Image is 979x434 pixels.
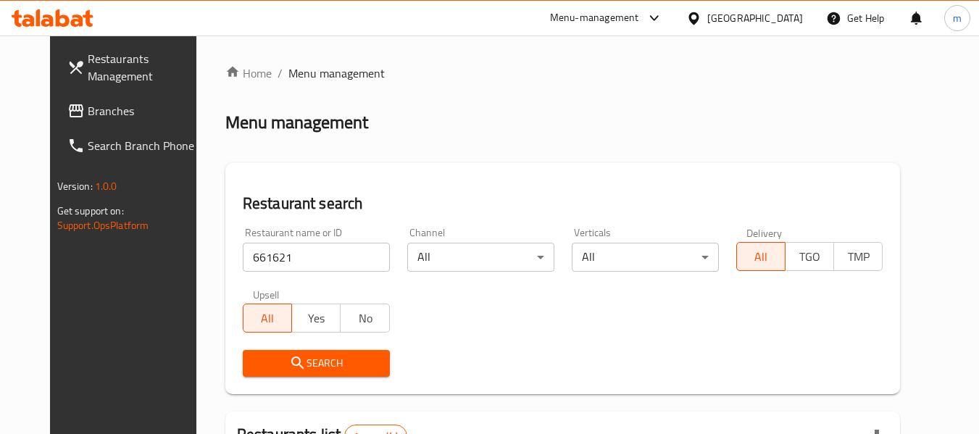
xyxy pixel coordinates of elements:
button: Search [243,350,390,377]
span: All [743,246,780,267]
button: All [243,304,292,333]
a: Restaurants Management [56,41,214,93]
label: Upsell [253,289,280,299]
input: Search for restaurant name or ID.. [243,243,390,272]
span: All [249,308,286,329]
button: Yes [291,304,341,333]
label: Delivery [746,228,783,238]
span: Restaurants Management [88,50,202,85]
button: All [736,242,786,271]
span: Search [254,354,378,372]
a: Branches [56,93,214,128]
h2: Restaurant search [243,193,883,214]
span: TMP [840,246,877,267]
a: Support.OpsPlatform [57,216,149,235]
span: TGO [791,246,828,267]
span: 1.0.0 [95,177,117,196]
h2: Menu management [225,111,368,134]
span: No [346,308,383,329]
div: All [407,243,554,272]
span: Menu management [288,64,385,82]
span: Yes [298,308,335,329]
a: Home [225,64,272,82]
button: TMP [833,242,883,271]
li: / [278,64,283,82]
button: No [340,304,389,333]
nav: breadcrumb [225,64,901,82]
span: Version: [57,177,93,196]
div: All [572,243,719,272]
span: Get support on: [57,201,124,220]
span: m [953,10,962,26]
div: Menu-management [550,9,639,27]
button: TGO [785,242,834,271]
a: Search Branch Phone [56,128,214,163]
span: Branches [88,102,202,120]
span: Search Branch Phone [88,137,202,154]
div: [GEOGRAPHIC_DATA] [707,10,803,26]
